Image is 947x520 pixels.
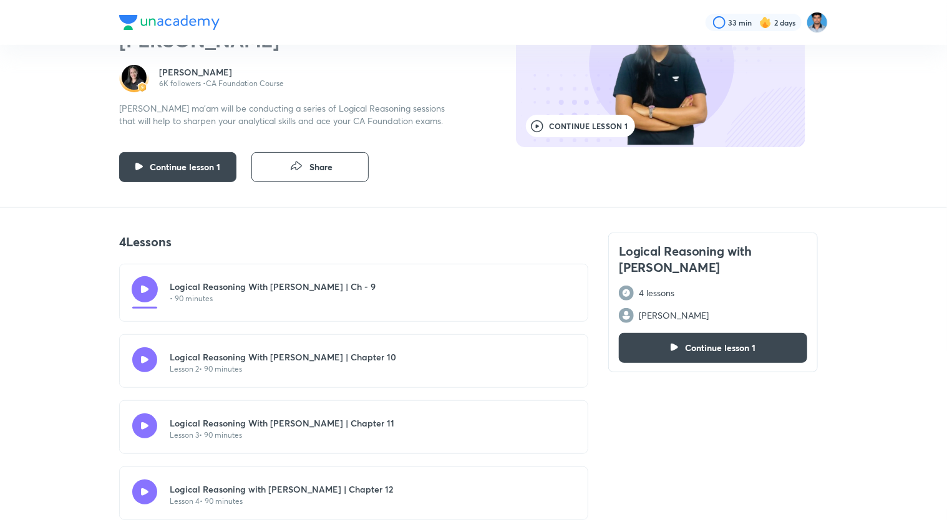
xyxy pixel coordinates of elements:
p: • 90 minutes [170,293,376,304]
span: Continue lesson 1 [150,161,220,173]
a: [PERSON_NAME] [159,66,284,79]
p: [PERSON_NAME] ma'am will be conducting a series of Logical Reasoning sessions that will help to s... [119,102,452,127]
img: Vikas S [807,12,828,33]
p: Logical Reasoning With [PERSON_NAME] | Chapter 10 [170,350,396,364]
button: Share [251,152,369,182]
a: Logical Reasoning With [PERSON_NAME] | Chapter 11Lesson 3• 90 minutes [119,400,588,454]
span: Share [309,161,333,173]
p: 4 Lessons [119,233,588,251]
p: Lesson 3 • 90 minutes [170,430,394,441]
h4: Logical Reasoning with [PERSON_NAME] [619,243,807,276]
a: Logical Reasoning With [PERSON_NAME] | Ch - 9• 90 minutes [119,264,588,322]
img: badge [138,83,147,92]
button: Continue lesson 1 [619,333,807,363]
h2: Logical Reasoning with [PERSON_NAME] [119,2,452,52]
p: Logical Reasoning With [PERSON_NAME] | Chapter 11 [170,416,394,430]
p: 6K followers • CA Foundation Course [159,79,284,89]
a: Avatarbadge [119,62,149,92]
p: 4 lessons [639,287,674,299]
button: Continue lesson 1 [526,115,635,137]
span: Continue lesson 1 [549,122,628,130]
p: Lesson 4 • 90 minutes [170,496,393,507]
a: Logical Reasoning with [PERSON_NAME] | Chapter 12Lesson 4• 90 minutes [119,466,588,520]
img: streak [759,16,772,29]
p: Lesson 2 • 90 minutes [170,364,396,375]
p: Logical Reasoning With [PERSON_NAME] | Ch - 9 [170,280,376,293]
a: Logical Reasoning With [PERSON_NAME] | Chapter 10Lesson 2• 90 minutes [119,334,588,388]
img: Company Logo [119,15,220,30]
span: Continue lesson 1 [685,342,755,354]
button: Continue lesson 1 [119,152,236,182]
img: Avatar [122,65,147,90]
p: [PERSON_NAME] [639,309,709,322]
p: Logical Reasoning with [PERSON_NAME] | Chapter 12 [170,483,393,496]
